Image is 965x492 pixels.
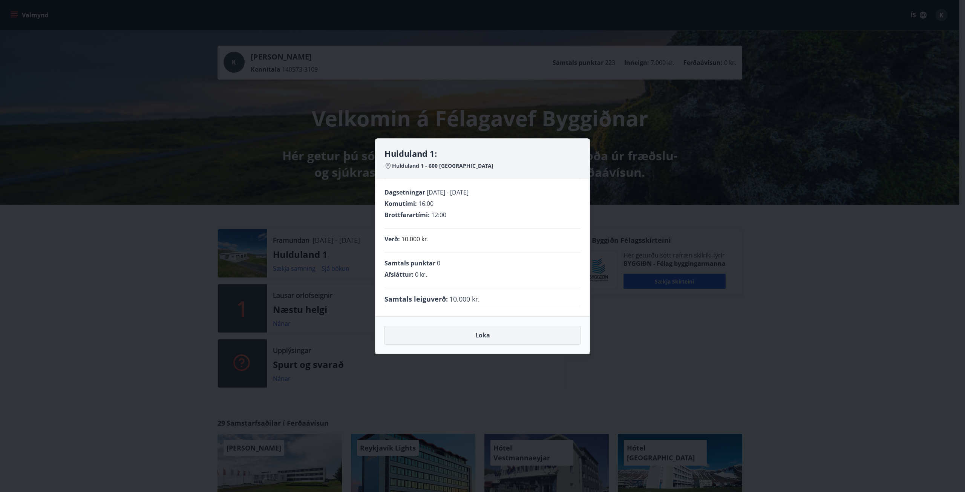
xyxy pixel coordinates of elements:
[418,199,433,208] span: 16:00
[384,199,417,208] span: Komutími :
[401,235,429,244] p: 10.000 kr.
[384,235,400,243] span: Verð :
[431,211,446,219] span: 12:00
[427,188,469,196] span: [DATE] - [DATE]
[384,294,448,304] span: Samtals leiguverð :
[384,211,430,219] span: Brottfarartími :
[384,326,581,345] button: Loka
[384,148,581,159] h4: Hulduland 1:
[384,270,414,279] span: Afsláttur :
[415,270,427,279] span: 0 kr.
[437,259,440,267] span: 0
[392,162,493,170] span: Hulduland 1 - 600 [GEOGRAPHIC_DATA]
[449,294,480,304] span: 10.000 kr.
[384,259,435,267] span: Samtals punktar
[384,188,425,196] span: Dagsetningar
